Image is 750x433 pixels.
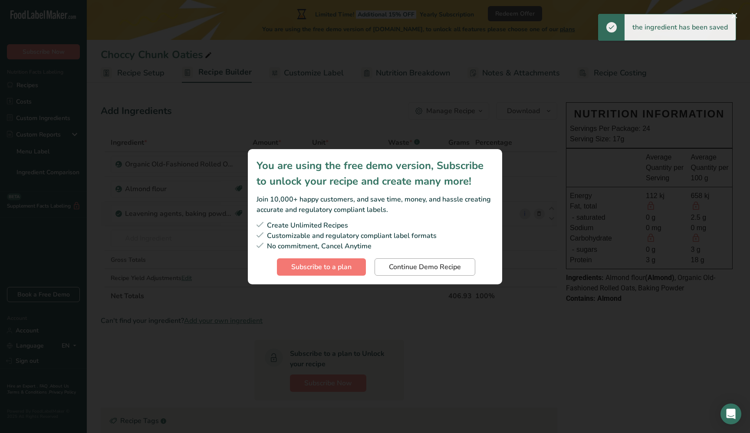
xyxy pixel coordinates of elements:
div: No commitment, Cancel Anytime [257,241,493,251]
button: Subscribe to a plan [277,258,366,276]
div: Customizable and regulatory compliant label formats [257,231,493,241]
div: Join 10,000+ happy customers, and save time, money, and hassle creating accurate and regulatory c... [257,194,493,215]
div: Open Intercom Messenger [720,404,741,424]
span: Subscribe to a plan [291,262,352,272]
button: Continue Demo Recipe [375,258,475,276]
div: Create Unlimited Recipes [257,220,493,231]
div: You are using the free demo version, Subscribe to unlock your recipe and create many more! [257,158,493,189]
span: Continue Demo Recipe [389,262,461,272]
div: the ingredient has been saved [625,14,736,40]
